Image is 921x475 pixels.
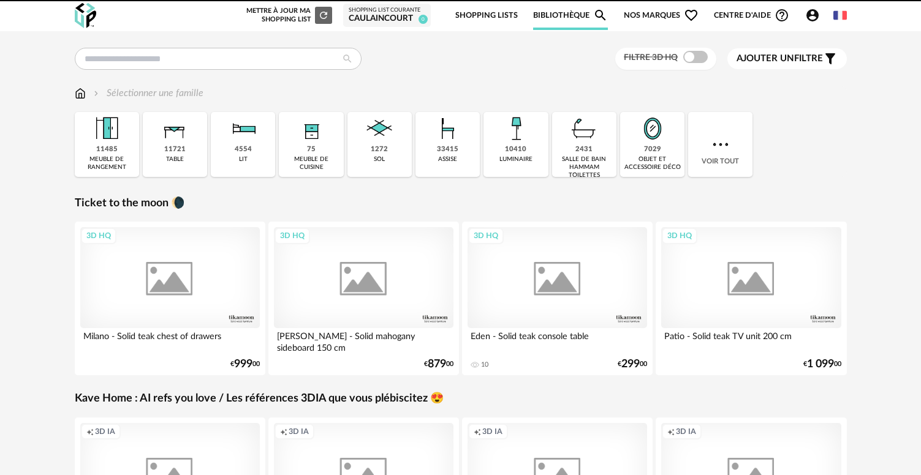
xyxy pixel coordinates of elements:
div: Milano - Solid teak chest of drawers [80,328,260,353]
span: Creation icon [86,427,94,436]
span: Ajouter un [737,54,794,63]
span: Filtre 3D HQ [624,53,678,62]
span: Filter icon [823,51,838,66]
img: Rangement.png [295,112,328,145]
div: 10 [481,361,488,369]
span: Creation icon [474,427,481,436]
span: 879 [428,360,446,368]
div: Voir tout [688,112,752,177]
a: Shopping Lists [455,1,518,30]
img: fr [833,9,847,22]
img: svg+xml;base64,PHN2ZyB3aWR0aD0iMTYiIGhlaWdodD0iMTciIHZpZXdCb3g9IjAgMCAxNiAxNyIgZmlsbD0ibm9uZSIgeG... [75,86,86,100]
div: luminaire [499,155,533,163]
img: svg+xml;base64,PHN2ZyB3aWR0aD0iMTYiIGhlaWdodD0iMTYiIHZpZXdCb3g9IjAgMCAxNiAxNiIgZmlsbD0ibm9uZSIgeG... [91,86,101,100]
span: Nos marques [624,1,699,30]
span: 3D IA [482,427,502,436]
img: Assise.png [431,112,464,145]
div: meuble de cuisine [282,155,339,171]
a: 3D HQ Patio - Solid teak TV unit 200 cm €1 09900 [656,222,847,375]
div: lit [239,155,248,163]
img: more.7b13dc1.svg [710,133,732,155]
div: 3D HQ [662,228,697,244]
div: Shopping List courante [349,7,425,14]
a: Shopping List courante Caulaincourt 0 [349,7,425,24]
span: Heart Outline icon [684,8,699,23]
div: 10410 [505,145,526,154]
span: Centre d'aideHelp Circle Outline icon [714,8,789,23]
div: meuble de rangement [78,155,135,171]
div: 3D HQ [81,228,116,244]
a: Kave Home : AI refs you love / Les références 3DIA que vous plébiscitez 😍 [75,392,444,406]
span: Creation icon [667,427,675,436]
div: objet et accessoire déco [624,155,681,171]
div: € 00 [230,360,260,368]
img: Literie.png [227,112,260,145]
span: Magnify icon [593,8,608,23]
span: Help Circle Outline icon [775,8,789,23]
span: 3D IA [95,427,115,436]
div: table [166,155,184,163]
span: Creation icon [280,427,287,436]
div: 11721 [164,145,186,154]
div: assise [438,155,457,163]
span: 3D IA [289,427,309,436]
span: 0 [419,15,428,24]
div: 3D HQ [275,228,310,244]
div: Mettre à jour ma Shopping List [244,7,332,24]
div: 7029 [644,145,661,154]
div: € 00 [803,360,841,368]
span: Account Circle icon [805,8,825,23]
div: Patio - Solid teak TV unit 200 cm [661,328,841,353]
a: 3D HQ Eden - Solid teak console table 10 €29900 [462,222,653,375]
div: 33415 [437,145,458,154]
div: Eden - Solid teak console table [468,328,648,353]
img: Meuble%20de%20rangement.png [90,112,123,145]
span: Account Circle icon [805,8,820,23]
div: sol [374,155,385,163]
div: € 00 [618,360,647,368]
div: Caulaincourt [349,13,425,24]
a: 3D HQ [PERSON_NAME] - Solid mahogany sideboard 150 cm €87900 [268,222,460,375]
span: 299 [621,360,640,368]
div: 3D HQ [468,228,504,244]
img: OXP [75,3,96,28]
img: Table.png [158,112,191,145]
div: € 00 [424,360,453,368]
span: 3D IA [676,427,696,436]
div: Sélectionner une famille [91,86,203,100]
img: Luminaire.png [499,112,533,145]
span: filtre [737,53,823,65]
img: Salle%20de%20bain.png [567,112,601,145]
a: BibliothèqueMagnify icon [533,1,608,30]
div: [PERSON_NAME] - Solid mahogany sideboard 150 cm [274,328,454,353]
div: 2431 [575,145,593,154]
img: Miroir.png [636,112,669,145]
a: Ticket to the moon 🌘 [75,196,184,211]
div: 11485 [96,145,118,154]
span: Refresh icon [318,12,329,18]
div: 75 [307,145,316,154]
div: 4554 [235,145,252,154]
button: Ajouter unfiltre Filter icon [727,48,847,69]
div: salle de bain hammam toilettes [556,155,613,179]
span: 999 [234,360,252,368]
img: Sol.png [363,112,396,145]
span: 1 099 [807,360,834,368]
a: 3D HQ Milano - Solid teak chest of drawers €99900 [75,222,266,375]
div: 1272 [371,145,388,154]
